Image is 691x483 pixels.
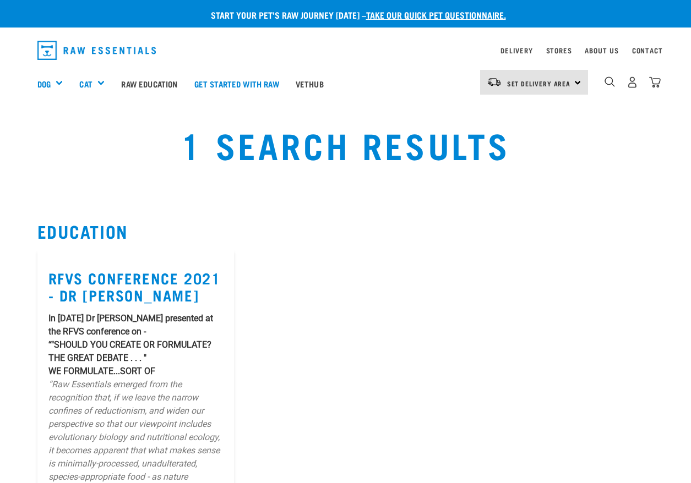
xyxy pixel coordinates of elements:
[632,48,663,52] a: Contact
[113,62,186,106] a: Raw Education
[48,273,221,299] a: RFVS Conference 2021 - Dr [PERSON_NAME]
[487,77,502,87] img: van-moving.png
[366,12,506,17] a: take our quick pet questionnaire.
[48,313,213,337] strong: In [DATE] Dr [PERSON_NAME] presented at the RFVS conference on -
[627,76,638,88] img: user.png
[29,36,663,64] nav: dropdown navigation
[287,62,332,106] a: Vethub
[186,62,287,106] a: Get started with Raw
[135,124,556,164] h1: 1 Search Results
[48,339,211,363] strong: “"SHOULD YOU CREATE OR FORMULATE? THE GREAT DEBATE . . . "
[605,76,615,87] img: home-icon-1@2x.png
[37,78,51,90] a: Dog
[500,48,532,52] a: Delivery
[546,48,572,52] a: Stores
[37,41,156,60] img: Raw Essentials Logo
[649,76,661,88] img: home-icon@2x.png
[79,78,92,90] a: Cat
[48,366,155,376] strong: WE FORMULATE...SORT OF
[37,221,654,241] h2: Education
[507,81,571,85] span: Set Delivery Area
[585,48,618,52] a: About Us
